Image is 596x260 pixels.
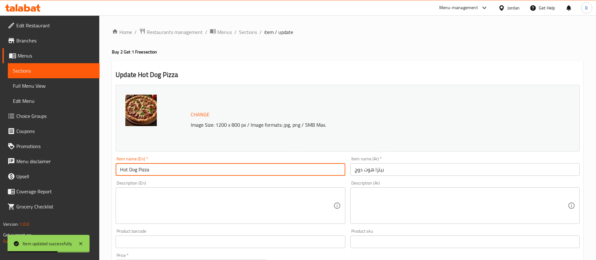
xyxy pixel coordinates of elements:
[116,163,345,176] input: Enter name En
[191,110,210,119] span: Change
[13,82,95,90] span: Full Menu View
[8,63,100,78] a: Sections
[3,18,100,33] a: Edit Restaurant
[3,124,100,139] a: Coupons
[3,33,100,48] a: Branches
[3,220,19,228] span: Version:
[264,28,293,36] span: item / update
[134,28,137,36] li: /
[3,154,100,169] a: Menu disclaimer
[16,22,95,29] span: Edit Restaurant
[16,203,95,210] span: Grocery Checklist
[260,28,262,36] li: /
[112,28,583,36] nav: breadcrumb
[3,184,100,199] a: Coverage Report
[234,28,237,36] li: /
[16,142,95,150] span: Promotions
[13,67,95,75] span: Sections
[16,37,95,44] span: Branches
[3,237,43,245] a: Support.OpsPlatform
[8,93,100,108] a: Edit Menu
[3,139,100,154] a: Promotions
[125,95,157,126] img: _________________________638888543717112866.jpg
[3,48,100,63] a: Menus
[3,199,100,214] a: Grocery Checklist
[3,169,100,184] a: Upsell
[147,28,203,36] span: Restaurants management
[439,4,478,12] div: Menu-management
[507,4,520,11] div: Jordan
[23,240,72,247] div: Item updated successfully
[188,108,212,121] button: Change
[585,4,588,11] span: B
[239,28,257,36] a: Sections
[8,78,100,93] a: Full Menu View
[3,231,32,239] span: Get support on:
[210,28,232,36] a: Menus
[13,97,95,105] span: Edit Menu
[217,28,232,36] span: Menus
[3,108,100,124] a: Choice Groups
[350,235,580,248] input: Please enter product sku
[188,121,522,129] p: Image Size: 1200 x 800 px / Image formats: jpg, png / 5MB Max.
[116,235,345,248] input: Please enter product barcode
[205,28,207,36] li: /
[16,188,95,195] span: Coverage Report
[112,28,132,36] a: Home
[112,49,583,55] h4: Buy 2 Get 1 Free section
[16,112,95,120] span: Choice Groups
[19,220,29,228] span: 1.0.0
[139,28,203,36] a: Restaurants management
[16,173,95,180] span: Upsell
[18,52,95,59] span: Menus
[116,70,580,80] h2: Update Hot Dog Pizza
[16,127,95,135] span: Coupons
[16,158,95,165] span: Menu disclaimer
[350,163,580,176] input: Enter name Ar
